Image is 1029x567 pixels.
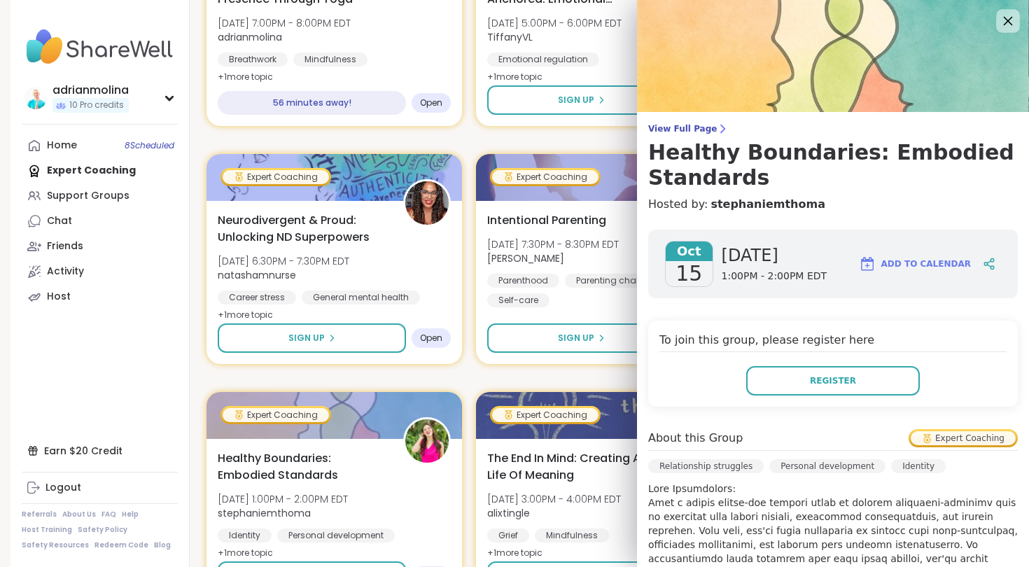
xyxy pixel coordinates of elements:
div: Logout [45,481,81,495]
a: Blog [154,540,171,550]
a: Host [22,284,178,309]
h4: To join this group, please register here [659,332,1007,352]
div: 56 minutes away! [218,91,406,115]
div: Breathwork [218,52,288,66]
div: Expert Coaching [492,408,598,422]
img: natashamnurse [405,181,449,225]
div: Self-care [487,293,549,307]
div: Grief [487,528,529,542]
span: Healthy Boundaries: Embodied Standards [218,450,388,484]
span: Open [420,97,442,108]
button: Register [746,366,920,395]
h4: Hosted by: [648,196,1018,213]
button: Sign Up [218,323,406,353]
div: Support Groups [47,189,129,203]
button: Sign Up [487,323,675,353]
h4: About this Group [648,430,743,447]
span: Oct [666,241,713,261]
span: Add to Calendar [881,258,971,270]
div: Expert Coaching [223,408,329,422]
span: [DATE] 6:30PM - 7:30PM EDT [218,254,349,268]
b: TiffanyVL [487,30,533,44]
a: Safety Policy [78,525,127,535]
span: Sign Up [558,94,594,106]
div: Personal development [277,528,395,542]
b: natashamnurse [218,268,296,282]
span: The End In Mind: Creating A Life Of Meaning [487,450,657,484]
a: View Full PageHealthy Boundaries: Embodied Standards [648,123,1018,190]
div: Activity [47,265,84,279]
img: ShareWell Logomark [859,255,876,272]
div: General mental health [302,290,420,304]
div: Identity [891,459,946,473]
div: Chat [47,214,72,228]
div: Parenthood [487,274,559,288]
a: stephaniemthoma [710,196,825,213]
span: Sign Up [288,332,325,344]
b: stephaniemthoma [218,506,311,520]
div: Relationship struggles [648,459,764,473]
a: Activity [22,259,178,284]
a: Chat [22,209,178,234]
div: Mindfulness [293,52,367,66]
img: ShareWell Nav Logo [22,22,178,71]
div: Expert Coaching [492,170,598,184]
span: [DATE] [722,244,827,267]
span: [DATE] 1:00PM - 2:00PM EDT [218,492,348,506]
a: Host Training [22,525,72,535]
a: Support Groups [22,183,178,209]
a: Safety Resources [22,540,89,550]
span: [DATE] 5:00PM - 6:00PM EDT [487,16,622,30]
img: adrianmolina [24,87,47,109]
div: Personal development [769,459,885,473]
div: adrianmolina [52,83,129,98]
a: About Us [62,510,96,519]
button: Add to Calendar [853,247,977,281]
a: Help [122,510,139,519]
b: [PERSON_NAME] [487,251,564,265]
span: Sign Up [558,332,594,344]
div: Parenting challenges [565,274,678,288]
span: [DATE] 3:00PM - 4:00PM EDT [487,492,621,506]
span: View Full Page [648,123,1018,134]
div: Earn $20 Credit [22,438,178,463]
a: FAQ [101,510,116,519]
div: Friends [47,239,83,253]
a: Friends [22,234,178,259]
span: Open [420,332,442,344]
h3: Healthy Boundaries: Embodied Standards [648,140,1018,190]
div: Mindfulness [535,528,609,542]
span: [DATE] 7:00PM - 8:00PM EDT [218,16,351,30]
img: stephaniemthoma [405,419,449,463]
span: Intentional Parenting [487,212,606,229]
div: Emotional regulation [487,52,599,66]
span: Neurodivergent & Proud: Unlocking ND Superpowers [218,212,388,246]
b: alixtingle [487,506,530,520]
b: adrianmolina [218,30,282,44]
div: Career stress [218,290,296,304]
div: Home [47,139,77,153]
a: Referrals [22,510,57,519]
a: Home8Scheduled [22,133,178,158]
span: 8 Scheduled [125,140,174,151]
div: Expert Coaching [223,170,329,184]
a: Redeem Code [94,540,148,550]
span: 10 Pro credits [69,99,124,111]
span: 1:00PM - 2:00PM EDT [722,269,827,283]
button: Sign Up [487,85,675,115]
span: Register [810,374,856,387]
span: 15 [675,261,702,286]
div: Expert Coaching [911,431,1016,445]
div: Identity [218,528,272,542]
span: [DATE] 7:30PM - 8:30PM EDT [487,237,619,251]
div: Host [47,290,71,304]
a: Logout [22,475,178,500]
